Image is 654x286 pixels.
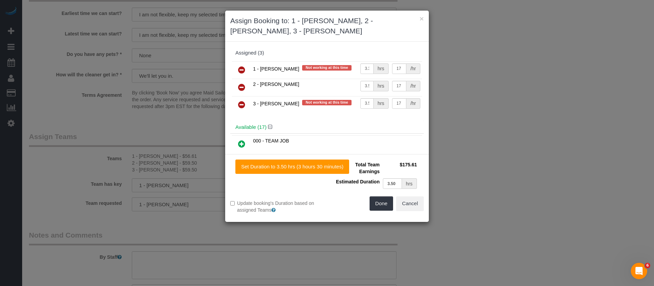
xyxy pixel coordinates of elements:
[235,160,349,174] button: Set Duration to 3.50 hrs (3 hours 30 minutes)
[253,138,289,144] span: 000 - TEAM JOB
[230,200,322,213] label: Update booking's Duration based on assigned Teams
[374,81,389,91] div: hrs
[370,196,393,211] button: Done
[374,98,389,109] div: hrs
[631,263,647,279] iframe: Intercom live chat
[381,160,419,177] td: $175.61
[406,98,420,109] div: /hr
[235,124,419,130] h4: Available (17)
[336,179,379,184] span: Estimated Duration
[374,63,389,74] div: hrs
[402,178,417,189] div: hrs
[645,263,650,268] span: 6
[406,63,420,74] div: /hr
[230,16,424,36] h3: Assign Booking to: 1 - [PERSON_NAME], 2 - [PERSON_NAME], 3 - [PERSON_NAME]
[230,201,235,206] input: Update booking's Duration based on assigned Teams
[253,66,299,72] span: 1 - [PERSON_NAME]
[235,50,419,56] div: Assigned (3)
[420,15,424,22] button: ×
[302,65,352,71] span: Not working at this time
[332,160,381,177] td: Total Team Earnings
[406,81,420,91] div: /hr
[253,101,299,106] span: 3 - [PERSON_NAME]
[396,196,424,211] button: Cancel
[302,100,352,105] span: Not working at this time
[253,81,299,87] span: 2 - [PERSON_NAME]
